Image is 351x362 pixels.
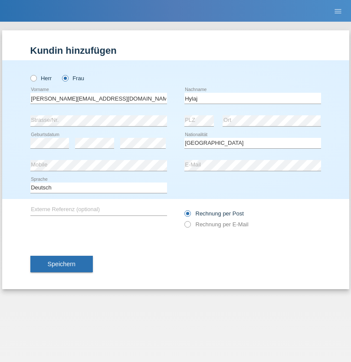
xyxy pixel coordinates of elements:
[48,261,75,267] span: Speichern
[184,210,244,217] label: Rechnung per Post
[334,7,342,16] i: menu
[184,221,190,232] input: Rechnung per E-Mail
[329,8,347,13] a: menu
[184,221,249,228] label: Rechnung per E-Mail
[30,45,321,56] h1: Kundin hinzufügen
[62,75,68,81] input: Frau
[184,210,190,221] input: Rechnung per Post
[62,75,84,82] label: Frau
[30,256,93,272] button: Speichern
[30,75,36,81] input: Herr
[30,75,52,82] label: Herr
